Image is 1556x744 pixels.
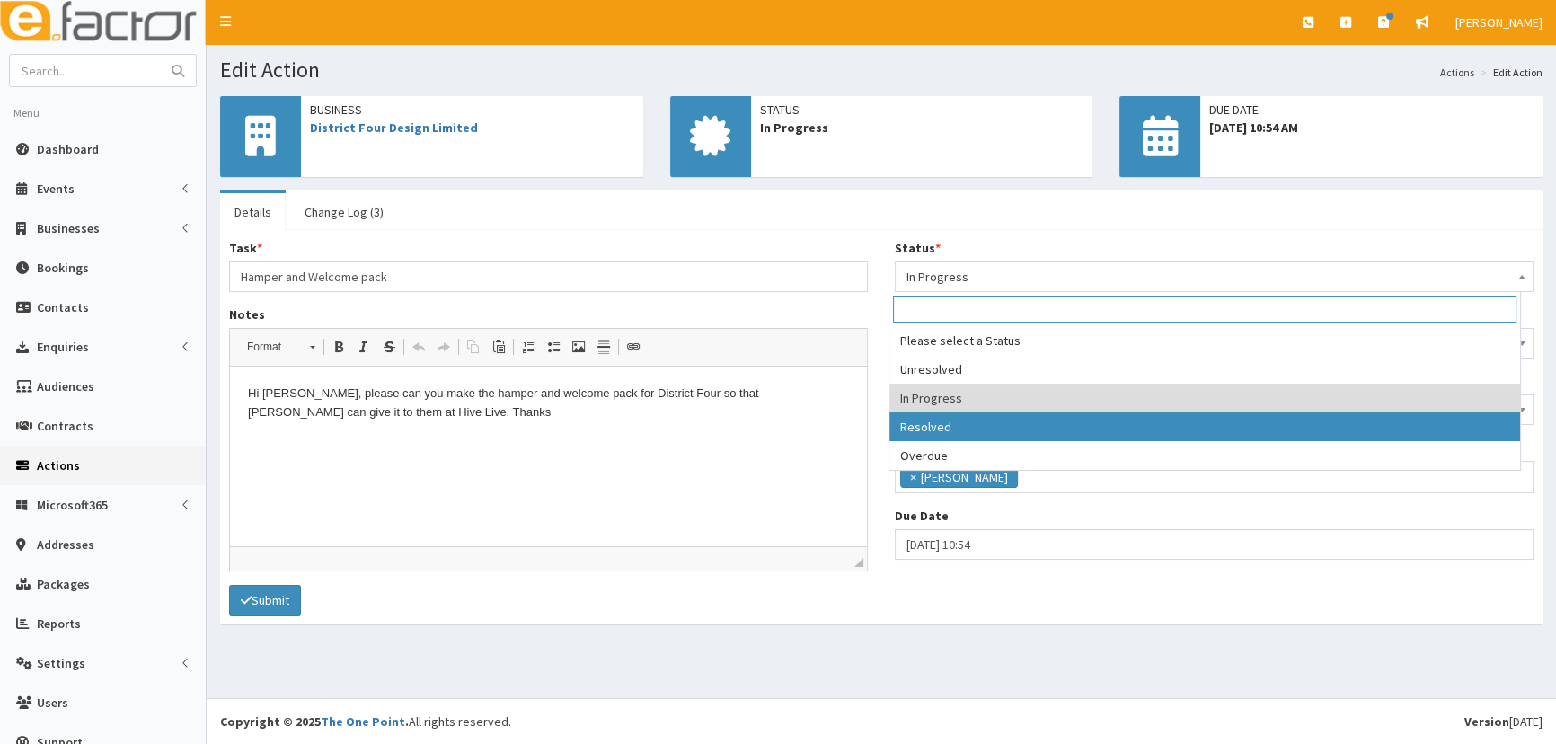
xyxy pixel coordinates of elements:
[541,335,566,359] a: Insert/Remove Bulleted List
[37,695,68,711] span: Users
[1464,713,1543,731] div: [DATE]
[889,412,1520,441] li: Resolved
[910,468,916,486] span: ×
[37,339,89,355] span: Enquiries
[566,335,591,359] a: Image
[1476,65,1543,80] li: Edit Action
[906,264,1522,289] span: In Progress
[37,260,89,276] span: Bookings
[406,335,431,359] a: Undo (Ctrl+Z)
[376,335,402,359] a: Strike Through
[220,713,409,730] strong: Copyright © 2025 .
[37,418,93,434] span: Contracts
[854,558,863,567] span: Drag to resize
[37,616,81,632] span: Reports
[900,466,1018,488] li: Jessica Carrington
[220,58,1543,82] h1: Edit Action
[290,193,398,231] a: Change Log (3)
[310,101,634,119] span: Business
[37,378,94,394] span: Audiences
[37,220,100,236] span: Businesses
[37,181,75,197] span: Events
[889,384,1520,412] li: In Progress
[10,55,161,86] input: Search...
[1440,65,1474,80] a: Actions
[230,367,867,546] iframe: Rich Text Editor, notes
[1455,14,1543,31] span: [PERSON_NAME]
[229,585,301,616] button: Submit
[351,335,376,359] a: Italic (Ctrl+I)
[760,101,1084,119] span: Status
[486,335,511,359] a: Paste (Ctrl+V)
[37,299,89,315] span: Contacts
[591,335,616,359] a: Insert Horizontal Line
[207,698,1556,744] footer: All rights reserved.
[1209,101,1534,119] span: Due Date
[37,457,80,474] span: Actions
[621,335,646,359] a: Link (Ctrl+L)
[238,335,301,359] span: Format
[310,120,478,136] a: District Four Design Limited
[326,335,351,359] a: Bold (Ctrl+B)
[889,355,1520,384] li: Unresolved
[1209,119,1534,137] span: [DATE] 10:54 AM
[220,193,286,231] a: Details
[37,141,99,157] span: Dashboard
[1464,713,1509,730] b: Version
[37,655,85,671] span: Settings
[760,119,1084,137] span: In Progress
[461,335,486,359] a: Copy (Ctrl+C)
[237,334,324,359] a: Format
[431,335,456,359] a: Redo (Ctrl+Y)
[895,261,1534,292] span: In Progress
[37,576,90,592] span: Packages
[516,335,541,359] a: Insert/Remove Numbered List
[889,326,1520,355] li: Please select a Status
[895,507,949,525] label: Due Date
[229,239,262,257] label: Task
[321,713,405,730] a: The One Point
[889,441,1520,470] li: Overdue
[37,536,94,553] span: Addresses
[229,306,265,323] label: Notes
[37,497,108,513] span: Microsoft365
[895,239,941,257] label: Status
